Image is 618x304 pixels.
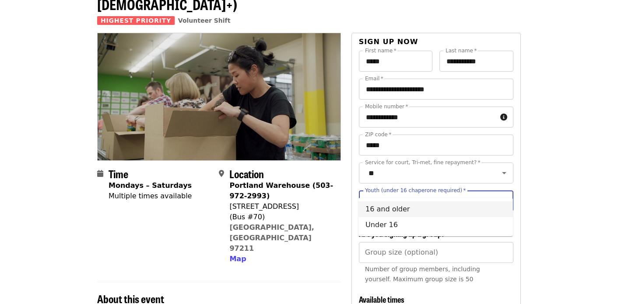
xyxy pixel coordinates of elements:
[359,38,418,46] span: Sign up now
[365,266,480,283] span: Number of group members, including yourself. Maximum group size is 50
[365,188,466,193] label: Youth (under 16 chaperone required)
[229,212,334,222] div: (Bus #70)
[359,135,513,155] input: ZIP code
[229,181,333,200] strong: Portland Warehouse (503-972-2993)
[219,169,224,178] i: map-marker-alt icon
[229,255,246,263] span: Map
[178,17,231,24] a: Volunteer Shift
[97,16,175,25] span: Highest Priority
[229,223,314,252] a: [GEOGRAPHIC_DATA], [GEOGRAPHIC_DATA] 97211
[498,195,510,207] button: Close
[446,48,477,53] label: Last name
[358,217,513,233] li: Under 16
[439,51,513,72] input: Last name
[359,79,513,100] input: Email
[109,166,128,181] span: Time
[109,191,192,201] div: Multiple times available
[358,201,513,217] li: 16 and older
[359,242,513,263] input: [object Object]
[498,167,510,179] button: Open
[229,166,264,181] span: Location
[109,181,192,190] strong: Mondays – Saturdays
[229,201,334,212] div: [STREET_ADDRESS]
[487,195,499,207] button: Clear
[359,107,497,128] input: Mobile number
[97,169,103,178] i: calendar icon
[98,33,341,160] img: Oct/Nov/Dec - Portland: Repack/Sort (age 8+) organized by Oregon Food Bank
[365,160,481,165] label: Service for court, Tri-met, fine repayment?
[365,76,383,81] label: Email
[229,254,246,264] button: Map
[365,132,391,137] label: ZIP code
[365,48,397,53] label: First name
[359,51,433,72] input: First name
[500,113,507,121] i: circle-info icon
[365,104,408,109] label: Mobile number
